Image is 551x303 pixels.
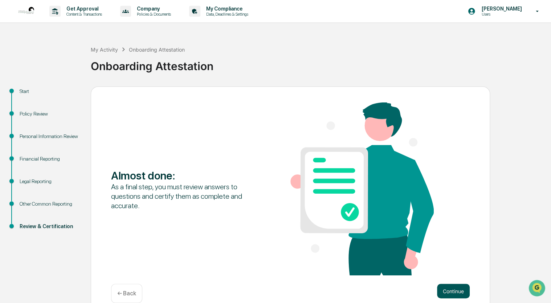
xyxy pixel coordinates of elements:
[200,6,252,12] p: My Compliance
[290,102,434,275] img: Almost done
[53,92,58,98] div: 🗄️
[20,200,79,208] div: Other Common Reporting
[60,92,90,99] span: Attestations
[61,6,106,12] p: Get Approval
[17,3,35,20] img: logo
[25,56,119,63] div: Start new chat
[91,54,547,73] div: Onboarding Attestation
[111,169,254,182] div: Almost done :
[20,88,79,95] div: Start
[131,12,175,17] p: Policies & Documents
[528,279,547,299] iframe: Open customer support
[476,12,525,17] p: Users
[111,182,254,210] div: As a final step, you must review answers to questions and certify them as complete and accurate.
[4,102,49,116] a: 🔎Data Lookup
[50,89,93,102] a: 🗄️Attestations
[117,290,136,297] p: ← Back
[15,92,47,99] span: Preclearance
[7,92,13,98] div: 🖐️
[72,123,88,129] span: Pylon
[131,6,175,12] p: Company
[7,15,132,27] p: How can we help?
[25,63,92,69] div: We're available if you need us!
[437,284,470,298] button: Continue
[476,6,525,12] p: [PERSON_NAME]
[91,47,118,53] div: My Activity
[51,123,88,129] a: Powered byPylon
[61,12,106,17] p: Content & Transactions
[20,223,79,230] div: Review & Certification
[20,178,79,185] div: Legal Reporting
[129,47,185,53] div: Onboarding Attestation
[200,12,252,17] p: Data, Deadlines & Settings
[20,110,79,118] div: Policy Review
[4,89,50,102] a: 🖐️Preclearance
[20,155,79,163] div: Financial Reporting
[20,133,79,140] div: Personal Information Review
[15,105,46,113] span: Data Lookup
[123,58,132,66] button: Start new chat
[7,106,13,112] div: 🔎
[7,56,20,69] img: 1746055101610-c473b297-6a78-478c-a979-82029cc54cd1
